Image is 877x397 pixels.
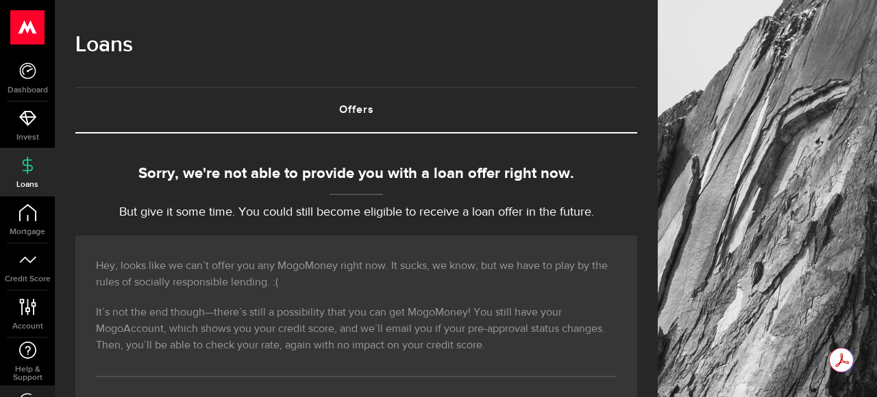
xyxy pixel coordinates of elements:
[96,258,617,291] p: Hey, looks like we can’t offer you any MogoMoney right now. It sucks, we know, but we have to pla...
[75,88,637,132] a: Offers
[75,203,637,222] p: But give it some time. You could still become eligible to receive a loan offer in the future.
[75,163,637,185] div: Sorry, we're not able to provide you with a loan offer right now.
[75,87,637,133] ul: Tabs Navigation
[96,305,617,354] p: It’s not the end though—there’s still a possibility that you can get MogoMoney! You still have yo...
[819,340,877,397] iframe: LiveChat chat widget
[75,27,637,63] h1: Loans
